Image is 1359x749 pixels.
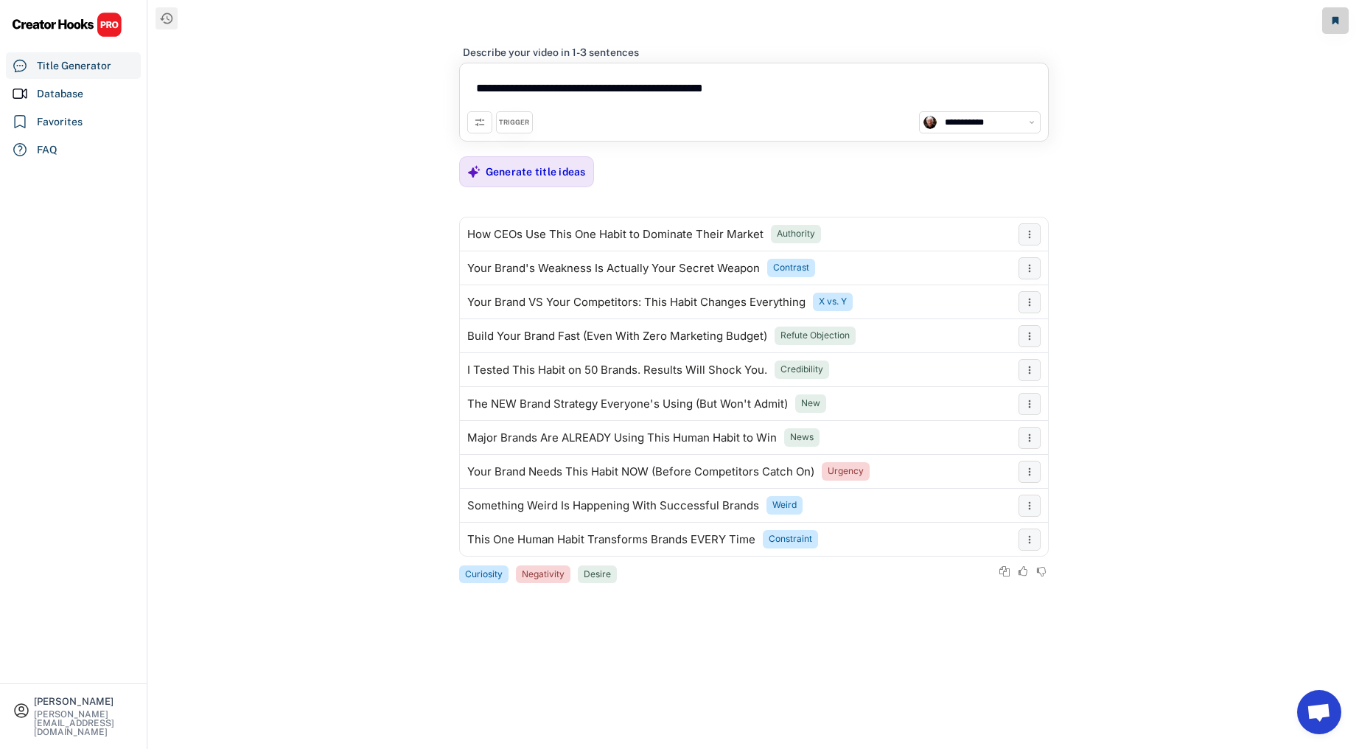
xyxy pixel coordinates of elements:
div: Negativity [522,568,565,581]
div: [PERSON_NAME] [34,697,134,706]
div: The NEW Brand Strategy Everyone's Using (But Won't Admit) [467,398,788,410]
div: Database [37,86,83,102]
div: Constraint [769,533,812,546]
div: Desire [584,568,611,581]
a: Open chat [1297,690,1341,734]
div: Contrast [773,262,809,274]
div: Curiosity [465,568,503,581]
div: Your Brand VS Your Competitors: This Habit Changes Everything [467,296,806,308]
div: Generate title ideas [486,165,586,178]
div: Favorites [37,114,83,130]
div: X vs. Y [819,296,847,308]
div: New [801,397,820,410]
div: Your Brand Needs This Habit NOW (Before Competitors Catch On) [467,466,814,478]
div: I Tested This Habit on 50 Brands. Results Will Shock You. [467,364,767,376]
div: Title Generator [37,58,111,74]
div: Authority [777,228,815,240]
div: FAQ [37,142,57,158]
div: Weird [772,499,797,512]
div: Your Brand's Weakness Is Actually Your Secret Weapon [467,262,760,274]
img: CHPRO%20Logo.svg [12,12,122,38]
div: TRIGGER [499,118,529,128]
div: Something Weird Is Happening With Successful Brands [467,500,759,512]
div: Credibility [780,363,823,376]
div: Major Brands Are ALREADY Using This Human Habit to Win [467,432,777,444]
div: Refute Objection [780,330,850,342]
div: This One Human Habit Transforms Brands EVERY Time [467,534,755,546]
div: Urgency [828,465,864,478]
div: Build Your Brand Fast (Even With Zero Marketing Budget) [467,330,767,342]
div: [PERSON_NAME][EMAIL_ADDRESS][DOMAIN_NAME] [34,710,134,736]
div: News [790,431,814,444]
img: channels4_profile.jpg [923,116,937,129]
div: Describe your video in 1-3 sentences [463,46,639,59]
div: How CEOs Use This One Habit to Dominate Their Market [467,229,764,240]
